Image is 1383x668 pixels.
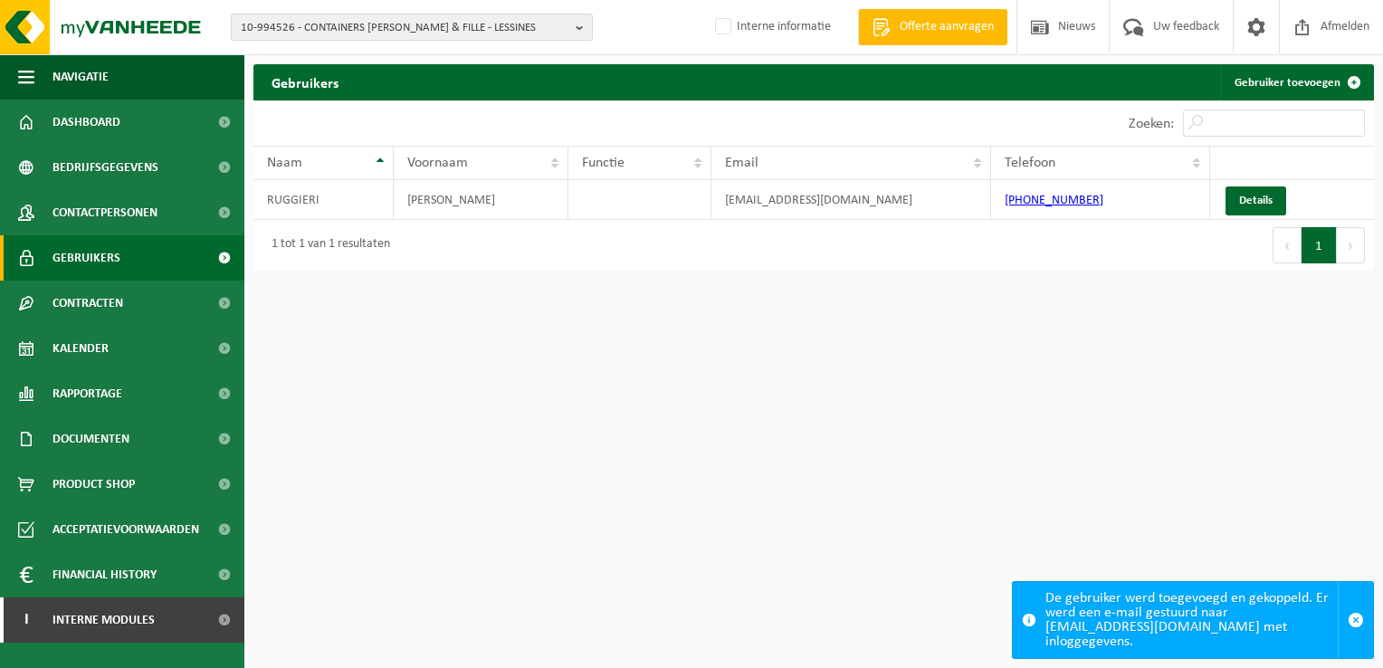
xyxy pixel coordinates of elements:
[725,156,758,170] span: Email
[52,235,120,281] span: Gebruikers
[858,9,1007,45] a: Offerte aanvragen
[1337,227,1365,263] button: Next
[262,229,390,262] div: 1 tot 1 van 1 resultaten
[52,54,109,100] span: Navigatie
[1273,227,1302,263] button: Previous
[52,597,155,643] span: Interne modules
[52,100,120,145] span: Dashboard
[52,507,199,552] span: Acceptatievoorwaarden
[241,14,568,42] span: 10-994526 - CONTAINERS [PERSON_NAME] & FILLE - LESSINES
[52,462,135,507] span: Product Shop
[1045,582,1338,658] div: De gebruiker werd toegevoegd en gekoppeld. Er werd een e-mail gestuurd naar [EMAIL_ADDRESS][DOMAI...
[52,281,123,326] span: Contracten
[407,156,468,170] span: Voornaam
[1129,117,1174,131] label: Zoeken:
[582,156,625,170] span: Functie
[267,156,302,170] span: Naam
[895,18,998,36] span: Offerte aanvragen
[18,597,34,643] span: I
[1005,156,1055,170] span: Telefoon
[52,371,122,416] span: Rapportage
[711,180,991,220] td: [EMAIL_ADDRESS][DOMAIN_NAME]
[253,64,357,100] h2: Gebruikers
[52,416,129,462] span: Documenten
[711,14,831,41] label: Interne informatie
[1005,194,1103,207] a: [PHONE_NUMBER]
[1220,64,1372,100] a: Gebruiker toevoegen
[1226,186,1286,215] a: Details
[52,326,109,371] span: Kalender
[231,14,593,41] button: 10-994526 - CONTAINERS [PERSON_NAME] & FILLE - LESSINES
[394,180,568,220] td: [PERSON_NAME]
[52,190,157,235] span: Contactpersonen
[1302,227,1337,263] button: 1
[253,180,394,220] td: RUGGIERI
[52,552,157,597] span: Financial History
[52,145,158,190] span: Bedrijfsgegevens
